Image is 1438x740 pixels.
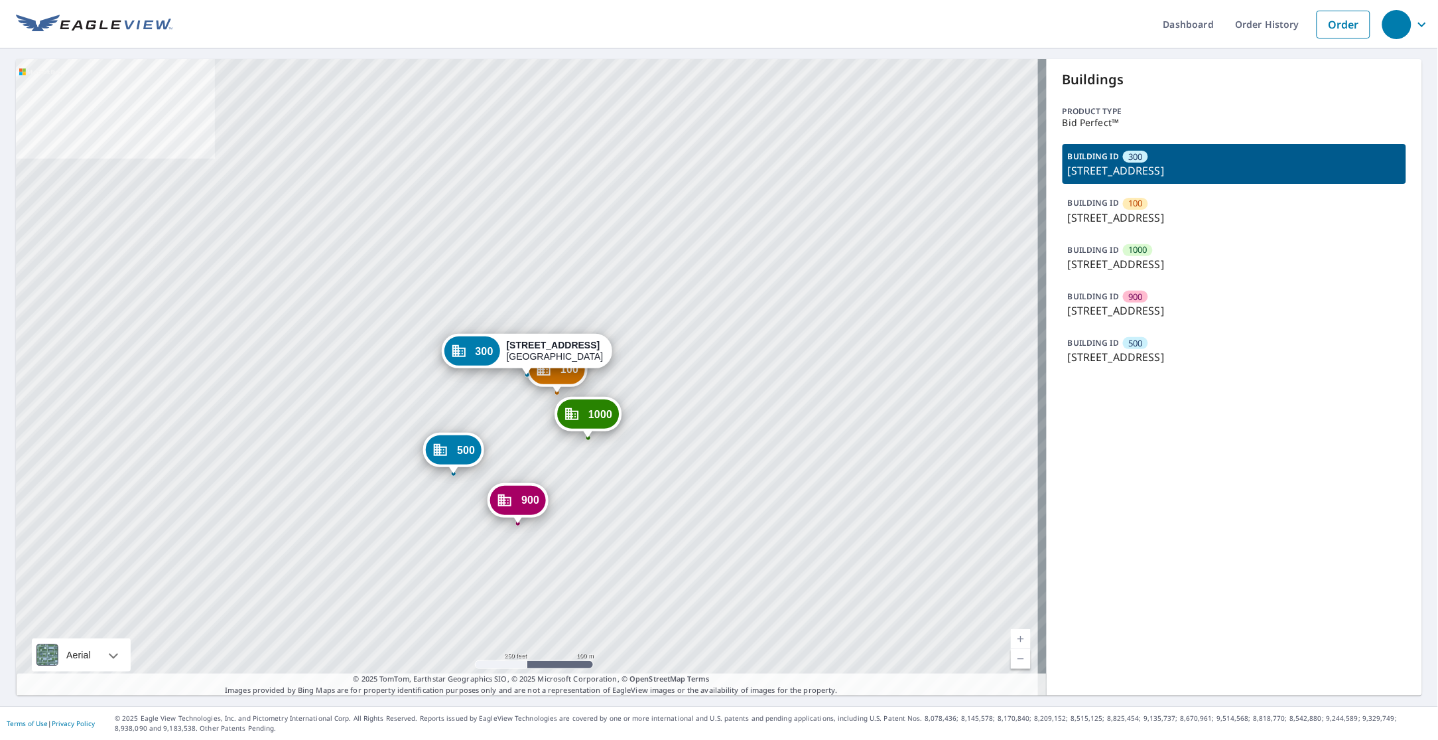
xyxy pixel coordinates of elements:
[1068,151,1119,162] p: BUILDING ID
[354,674,710,685] span: © 2025 TomTom, Earthstar Geographics SIO, © 2025 Microsoft Corporation, ©
[115,713,1431,733] p: © 2025 Eagle View Technologies, Inc. and Pictometry International Corp. All Rights Reserved. Repo...
[1068,210,1401,226] p: [STREET_ADDRESS]
[1317,11,1370,38] a: Order
[1068,337,1119,348] p: BUILDING ID
[52,719,95,728] a: Privacy Policy
[1063,106,1406,117] p: Product type
[423,433,484,474] div: Dropped pin, building 500, Commercial property, 8439 Dorchester Rd North Charleston, SC 29420
[16,15,172,35] img: EV Logo
[1128,197,1142,210] span: 100
[1068,256,1401,272] p: [STREET_ADDRESS]
[1128,291,1142,303] span: 900
[507,340,600,350] strong: [STREET_ADDRESS]
[457,445,475,455] span: 500
[32,638,131,672] div: Aerial
[1068,291,1119,302] p: BUILDING ID
[1068,163,1401,179] p: [STREET_ADDRESS]
[1068,244,1119,256] p: BUILDING ID
[1063,70,1406,90] p: Buildings
[1068,349,1401,365] p: [STREET_ADDRESS]
[1011,629,1031,649] a: Current Level 17, Zoom In
[16,674,1047,696] p: Images provided by Bing Maps are for property identification purposes only and are not a represen...
[1128,151,1142,163] span: 300
[1011,649,1031,669] a: Current Level 17, Zoom Out
[476,346,493,356] span: 300
[7,719,48,728] a: Terms of Use
[1068,303,1401,319] p: [STREET_ADDRESS]
[488,483,549,524] div: Dropped pin, building 900, Commercial property, 8439 Dorchester Rd North Charleston, SC 29420
[588,409,612,419] span: 1000
[688,674,710,684] a: Terms
[62,638,95,672] div: Aerial
[442,334,613,375] div: Dropped pin, building 300, Commercial property, 8439 Dorchester Rd North Charleston, SC 29420
[1063,117,1406,128] p: Bid Perfect™
[1128,244,1147,256] span: 1000
[521,495,539,505] span: 900
[507,340,604,362] div: [GEOGRAPHIC_DATA]
[1068,197,1119,208] p: BUILDING ID
[555,397,621,438] div: Dropped pin, building 1000, Commercial property, 8439 Dorchester Rd North Charleston, SC 29420
[629,674,685,684] a: OpenStreetMap
[7,719,95,727] p: |
[1128,337,1142,350] span: 500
